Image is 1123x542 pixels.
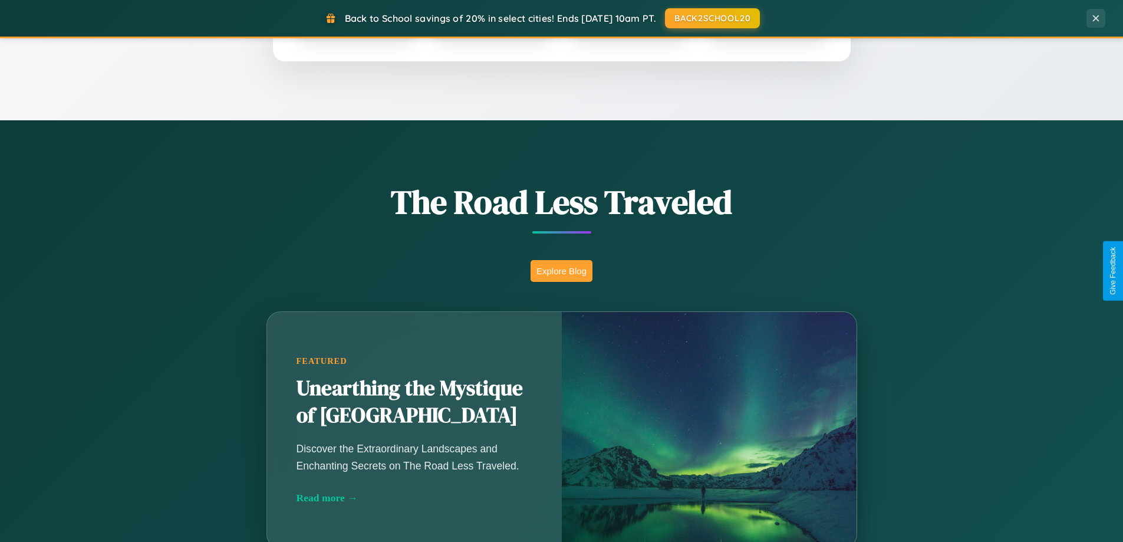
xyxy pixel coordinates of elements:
[297,356,532,366] div: Featured
[665,8,760,28] button: BACK2SCHOOL20
[297,375,532,429] h2: Unearthing the Mystique of [GEOGRAPHIC_DATA]
[208,179,915,225] h1: The Road Less Traveled
[345,12,656,24] span: Back to School savings of 20% in select cities! Ends [DATE] 10am PT.
[297,441,532,474] p: Discover the Extraordinary Landscapes and Enchanting Secrets on The Road Less Traveled.
[531,260,592,282] button: Explore Blog
[1109,247,1117,295] div: Give Feedback
[297,492,532,504] div: Read more →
